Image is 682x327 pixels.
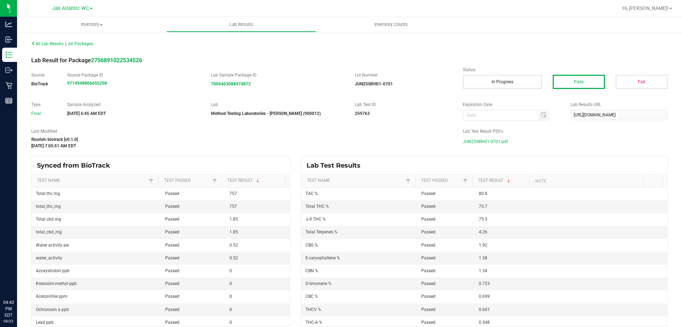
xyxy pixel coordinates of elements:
span: Passed [421,268,435,273]
span: 75.3 [479,217,487,222]
strong: 9714948806655258 [67,81,107,86]
strong: flourish-biotrack [v0.1.0] [31,137,78,142]
p: 04:42 PM EDT [3,299,14,318]
span: Total THC % [305,204,329,209]
span: E-caryophyllene % [305,255,340,260]
span: 75.7 [479,204,487,209]
inline-svg: Inventory [5,51,12,58]
label: Source Package ID [67,72,200,78]
inline-svg: Outbound [5,67,12,74]
span: | [65,41,66,46]
iframe: Resource center [7,270,28,291]
span: Total cbd mg [36,217,61,222]
span: 0.601 [479,307,490,312]
span: Passed [165,307,179,312]
span: Acetonitrile ppm [36,294,67,299]
a: Filter [461,176,470,185]
span: Passed [421,243,435,248]
span: Synced from BioTrack [37,162,115,169]
span: 0 [229,281,232,286]
span: Passed [165,281,179,286]
span: total_thc_mg [36,204,61,209]
span: Passed [421,281,435,286]
span: Jax Atlantic WC [52,5,89,11]
inline-svg: Reports [5,97,12,104]
a: Inventory Counts [316,17,466,32]
label: Source [31,72,56,78]
span: 757 [229,204,237,209]
span: 1.38 [479,255,487,260]
span: Passed [421,191,435,196]
span: 1.34 [479,268,487,273]
span: 0.699 [479,294,490,299]
label: Lab Results URL [570,101,668,108]
label: Lab [211,101,344,108]
span: 0 [229,320,232,325]
span: 1.85 [229,217,238,222]
inline-svg: Inbound [5,36,12,43]
span: Lead ppb [36,320,54,325]
strong: 259763 [355,111,370,116]
strong: JUN25SRH01-0701 [355,81,393,86]
a: Test ResultSortable [478,178,527,184]
a: Test PassedSortable [421,178,461,184]
label: Lab Sample Package ID [211,72,344,78]
span: 0.52 [229,243,238,248]
span: Total Terpenes % [305,230,337,234]
span: Passed [421,204,435,209]
span: Passed [165,191,179,196]
span: Passed [421,320,435,325]
span: Lab Result for Package [31,57,142,64]
strong: BioTrack [31,81,48,86]
span: 4.26 [479,230,487,234]
inline-svg: Analytics [5,21,12,28]
a: Filter [404,176,412,185]
span: Lab Test Results [307,162,366,169]
label: Expiration Date [463,101,560,108]
span: Passed [165,243,179,248]
button: Pass [553,75,605,89]
span: Passed [165,255,179,260]
label: Lot Number [355,72,452,78]
span: CBC % [305,294,318,299]
span: 0 [229,268,232,273]
span: total_cbd_mg [36,230,62,234]
span: Hi, [PERSON_NAME]! [622,5,669,11]
a: Filter [147,176,155,185]
span: Passed [165,230,179,234]
span: Azoxystrobin ppb [36,268,70,273]
strong: 2756891022534526 [91,57,142,64]
span: Passed [421,294,435,299]
a: Test PassedSortable [164,178,210,184]
a: 7005463088474872 [211,81,251,86]
span: Sortable [506,178,511,184]
label: Last Modified [31,128,452,135]
span: All Packages [68,41,93,46]
span: Δ-9 THC % [305,217,326,222]
span: THCV % [305,307,321,312]
span: Passed [165,294,179,299]
span: 0 [229,307,232,312]
span: Passed [421,307,435,312]
button: Fail [616,75,668,89]
label: Lab Test ID [355,101,452,108]
a: Test ResultSortable [227,178,282,184]
span: 1.92 [479,243,487,248]
span: Sortable [255,178,261,184]
span: Passed [165,217,179,222]
a: Inventory [17,17,167,32]
span: 0.52 [229,255,238,260]
a: Filter [210,176,219,185]
span: THC-A % [305,320,322,325]
p: 08/22 [3,318,14,324]
span: 0 [229,294,232,299]
a: Lab Results [167,17,316,32]
span: 0.723 [479,281,490,286]
strong: Method Testing Laboratories - [PERSON_NAME] (900012) [211,111,321,116]
span: Passed [421,230,435,234]
th: Note [529,175,643,188]
span: CBN % [305,268,318,273]
strong: [DATE] 6:45 AM EDT [67,111,106,116]
span: Passed [421,217,435,222]
span: Lab Results [220,21,263,28]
